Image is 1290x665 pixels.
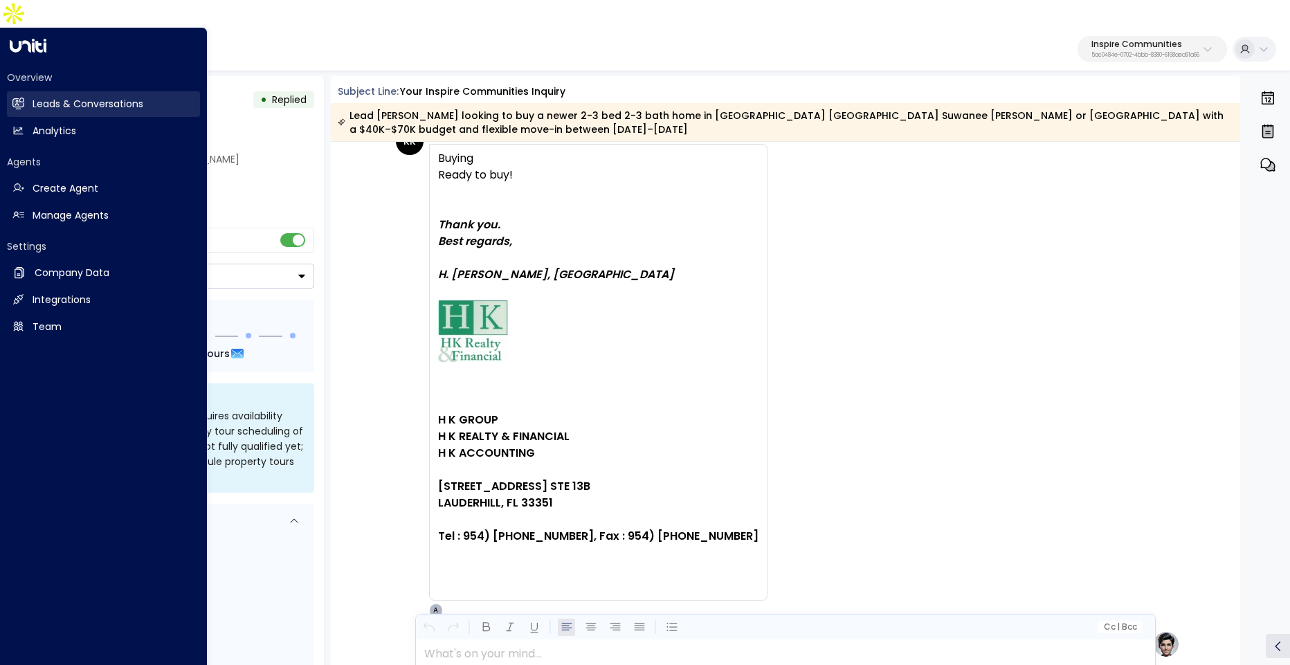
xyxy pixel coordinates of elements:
button: Redo [444,619,462,636]
span: | [1117,622,1120,632]
h2: Overview [7,71,200,84]
img: url [438,300,508,362]
b: [STREET_ADDRESS] STE 13B [438,478,590,494]
div: Next Follow Up: [68,346,303,361]
h2: Company Data [35,266,109,280]
div: A [429,603,443,617]
span: In about 22 hours [140,346,230,361]
div: Buying [438,150,758,167]
button: Cc|Bcc [1098,621,1142,634]
div: Follow Up Sequence [68,311,303,325]
b: Tel : 954) [PHONE_NUMBER], Fax : 954) [PHONE_NUMBER] [438,528,758,544]
a: Team [7,314,200,340]
h2: Manage Agents [33,208,109,223]
h2: Leads & Conversations [33,97,143,111]
b: H K ACCOUNTING [438,445,535,461]
i: H. [PERSON_NAME], [GEOGRAPHIC_DATA] [438,266,674,282]
div: Your Inspire Communities Inquiry [400,84,565,99]
h2: Agents [7,155,200,169]
span: Replied [272,93,307,107]
div: • [260,87,267,112]
b: H K REALTY & FINANCIAL [438,428,570,444]
a: Company Data [7,260,200,286]
h2: Settings [7,239,200,253]
span: Subject Line: [338,84,399,98]
h2: Integrations [33,293,91,307]
b: LAUDERHILL, FL 33351 [438,495,553,511]
div: Lead [PERSON_NAME] looking to buy a newer 2-3 bed 2-3 bath home in [GEOGRAPHIC_DATA] [GEOGRAPHIC_... [338,109,1233,136]
button: Undo [420,619,437,636]
button: Inspire Communities5ac0484e-0702-4bbb-8380-6168aea91a66 [1078,36,1227,62]
span: Cc Bcc [1103,622,1136,632]
a: Integrations [7,287,200,313]
p: Inspire Communities [1091,40,1199,48]
a: Analytics [7,118,200,144]
h2: Analytics [33,124,76,138]
b: H K GROUP [438,412,498,428]
div: Ready to buy! [438,167,758,561]
i: Best regards, [438,233,512,249]
a: Leads & Conversations [7,91,200,117]
img: profile-logo.png [1152,630,1180,658]
a: Manage Agents [7,203,200,228]
p: 5ac0484e-0702-4bbb-8380-6168aea91a66 [1091,53,1199,58]
h2: Team [33,320,62,334]
i: Thank you. [438,217,500,233]
h2: Create Agent [33,181,98,196]
a: Create Agent [7,176,200,201]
